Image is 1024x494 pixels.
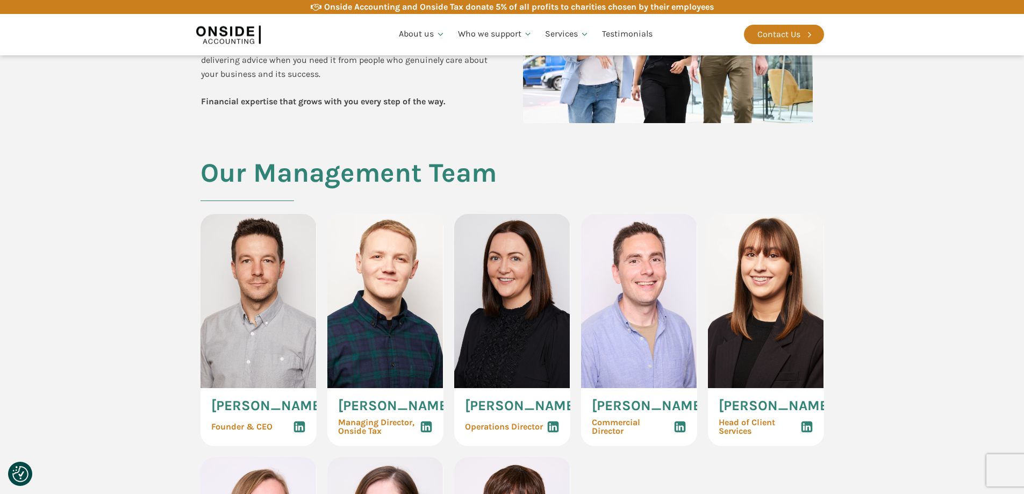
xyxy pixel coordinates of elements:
[12,466,28,482] button: Consent Preferences
[392,16,452,53] a: About us
[338,418,414,435] span: Managing Director, Onside Tax
[196,22,261,47] img: Onside Accounting
[465,399,579,413] span: [PERSON_NAME]
[465,423,543,431] span: Operations Director
[211,423,273,431] span: Founder & CEO
[596,16,659,53] a: Testimonials
[719,399,833,413] span: [PERSON_NAME]
[757,27,800,41] div: Contact Us
[452,16,539,53] a: Who we support
[201,96,445,106] b: Financial expertise that grows with you every step of the way.
[200,158,497,214] h2: Our Management Team
[338,399,452,413] span: [PERSON_NAME]
[719,418,800,435] span: Head of Client Services
[12,466,28,482] img: Revisit consent button
[744,25,824,44] a: Contact Us
[592,418,674,435] span: Commercial Director
[592,399,706,413] span: [PERSON_NAME]
[211,399,325,413] span: [PERSON_NAME]
[539,16,596,53] a: Services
